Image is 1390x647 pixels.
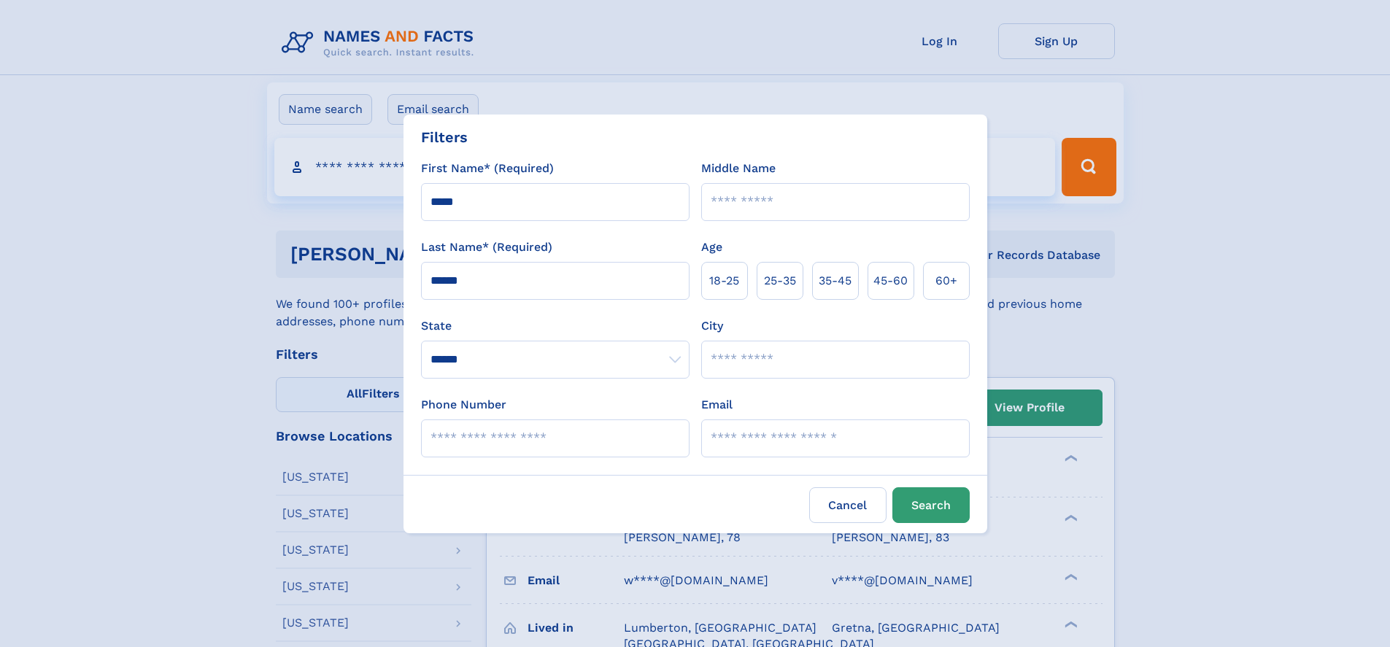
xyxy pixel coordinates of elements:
[892,487,970,523] button: Search
[701,160,776,177] label: Middle Name
[819,272,852,290] span: 35‑45
[421,396,506,414] label: Phone Number
[809,487,887,523] label: Cancel
[709,272,739,290] span: 18‑25
[701,239,722,256] label: Age
[701,396,733,414] label: Email
[421,239,552,256] label: Last Name* (Required)
[935,272,957,290] span: 60+
[764,272,796,290] span: 25‑35
[873,272,908,290] span: 45‑60
[421,160,554,177] label: First Name* (Required)
[421,317,690,335] label: State
[421,126,468,148] div: Filters
[701,317,723,335] label: City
